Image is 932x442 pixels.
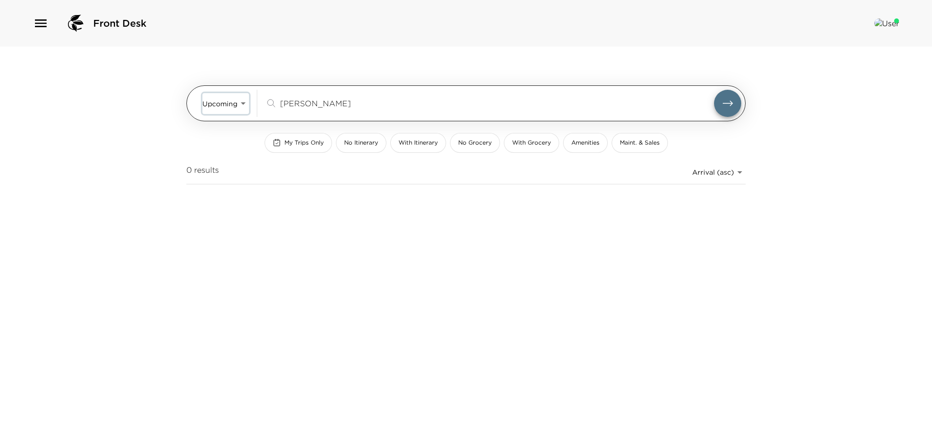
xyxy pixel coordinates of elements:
span: With Grocery [512,139,551,147]
span: Front Desk [93,16,147,30]
span: Maint. & Sales [620,139,660,147]
button: No Itinerary [336,133,386,153]
span: No Itinerary [344,139,378,147]
span: With Itinerary [399,139,438,147]
button: Maint. & Sales [612,133,668,153]
span: Arrival (asc) [692,168,734,177]
img: logo [64,12,87,35]
span: No Grocery [458,139,492,147]
button: Amenities [563,133,608,153]
input: Search by traveler, residence, or concierge [280,98,714,109]
img: User [874,18,899,28]
button: My Trips Only [265,133,332,153]
span: Amenities [571,139,599,147]
span: Upcoming [202,99,237,108]
span: 0 results [186,164,219,180]
button: With Itinerary [390,133,446,153]
button: With Grocery [504,133,559,153]
span: My Trips Only [284,139,324,147]
button: No Grocery [450,133,500,153]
